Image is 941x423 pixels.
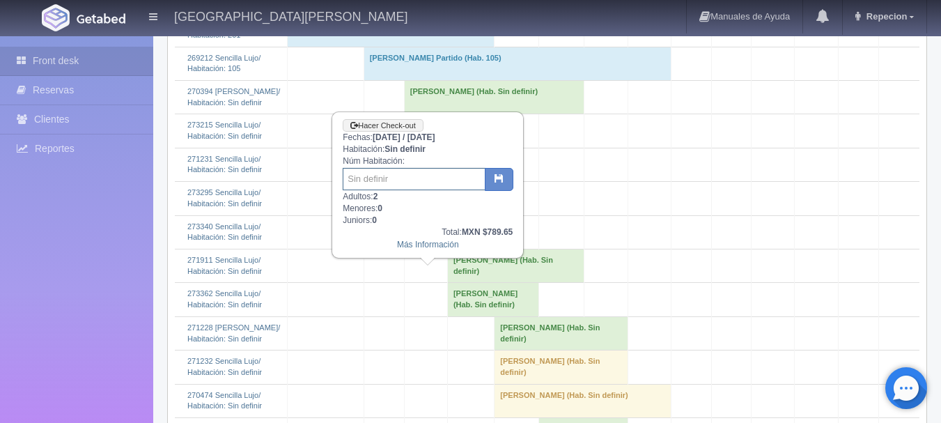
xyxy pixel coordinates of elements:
[495,316,628,350] td: [PERSON_NAME] (Hab. Sin definir)
[495,351,628,384] td: [PERSON_NAME] (Hab. Sin definir)
[495,384,671,417] td: [PERSON_NAME] (Hab. Sin definir)
[343,168,485,190] input: Sin definir
[187,357,262,376] a: 271232 Sencilla Lujo/Habitación: Sin definir
[447,249,584,283] td: [PERSON_NAME] (Hab. Sin definir)
[378,203,382,213] b: 0
[187,188,262,208] a: 273295 Sencilla Lujo/Habitación: Sin definir
[187,391,262,410] a: 270474 Sencilla Lujo/Habitación: Sin definir
[187,121,262,140] a: 273215 Sencilla Lujo/Habitación: Sin definir
[187,20,260,39] a: 272984 Sencilla Lujo/Habitación: 201
[462,227,513,237] b: MXN $789.65
[187,54,260,73] a: 269212 Sencilla Lujo/Habitación: 105
[372,215,377,225] b: 0
[187,155,262,174] a: 271231 Sencilla Lujo/Habitación: Sin definir
[397,240,459,249] a: Más Información
[343,119,423,132] a: Hacer Check-out
[77,13,125,24] img: Getabed
[187,222,262,242] a: 273340 Sencilla Lujo/Habitación: Sin definir
[187,87,280,107] a: 270394 [PERSON_NAME]/Habitación: Sin definir
[187,256,262,275] a: 271911 Sencilla Lujo/Habitación: Sin definir
[333,113,522,257] div: Fechas: Habitación: Núm Habitación: Adultos: Menores: Juniors:
[373,132,435,142] b: [DATE] / [DATE]
[364,47,671,80] td: [PERSON_NAME] Partido (Hab. 105)
[187,289,262,309] a: 273362 Sencilla Lujo/Habitación: Sin definir
[343,226,513,238] div: Total:
[447,283,538,316] td: [PERSON_NAME] (Hab. Sin definir)
[42,4,70,31] img: Getabed
[373,192,378,201] b: 2
[863,11,908,22] span: Repecion
[174,7,407,24] h4: [GEOGRAPHIC_DATA][PERSON_NAME]
[187,323,280,343] a: 271228 [PERSON_NAME]/Habitación: Sin definir
[384,144,426,154] b: Sin definir
[404,80,584,114] td: [PERSON_NAME] (Hab. Sin definir)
